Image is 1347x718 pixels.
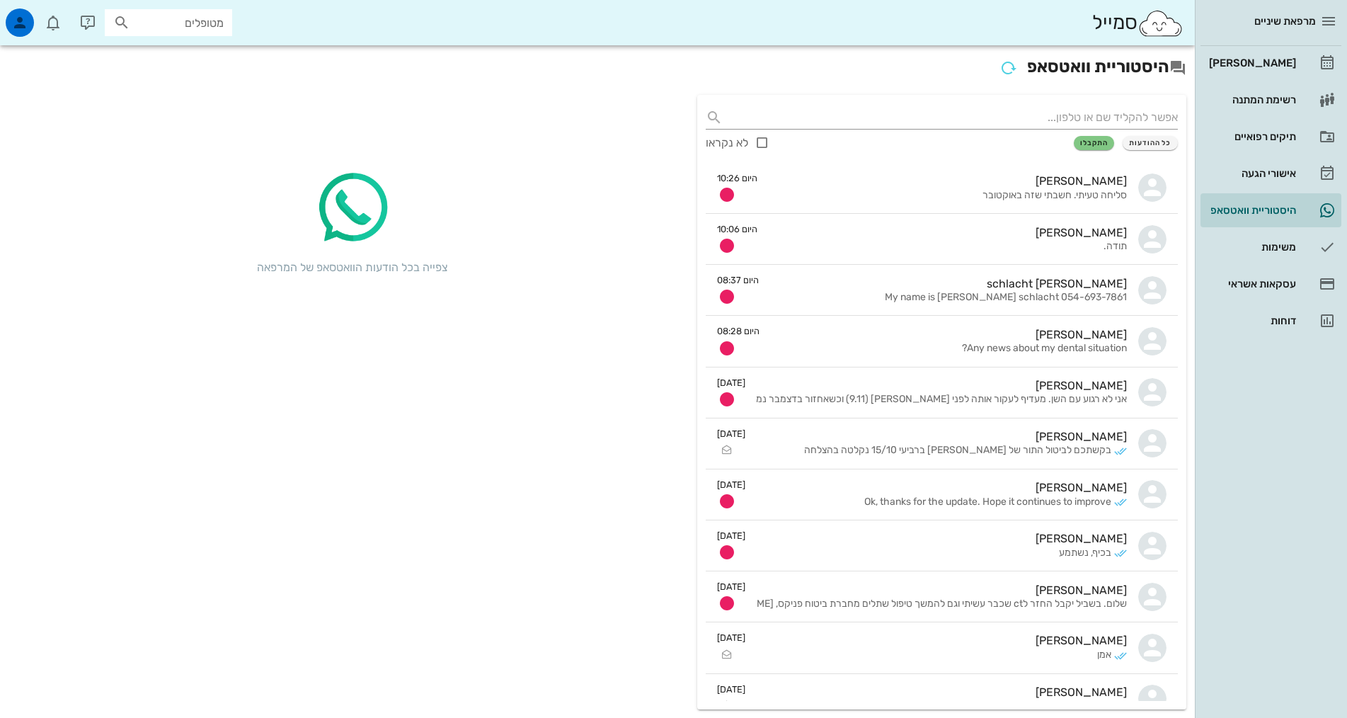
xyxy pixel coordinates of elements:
[1137,9,1183,38] img: SmileCloud logo
[757,634,1127,647] div: [PERSON_NAME]
[728,106,1178,129] input: אפשר להקליד שם או טלפון...
[1200,230,1341,264] a: משימות
[757,685,1127,699] div: [PERSON_NAME]
[1206,131,1296,142] div: תיקים רפואיים
[757,598,1127,610] div: שלום. בשביל יקבל החזר לct שכבר עשיתי וגם להמשך טיפול שתלים מחברת ביטוח פניקס, [PERSON_NAME] לשלוח...
[769,190,1127,202] div: סליחה טעיתי. חשבתי שזה באוקטובר
[757,649,1111,661] div: אמן
[1206,278,1296,290] div: עסקאות אשראי
[1074,136,1114,150] button: התקבלו
[1200,304,1341,338] a: דוחות
[42,11,50,20] span: תג
[717,683,745,696] small: [DATE]
[1123,136,1178,150] button: כל ההודעות
[1206,241,1296,253] div: משימות
[1129,139,1171,147] span: כל ההודעות
[717,427,745,440] small: [DATE]
[1206,94,1296,106] div: רשימת המתנה
[1200,83,1341,117] a: רשימת המתנה
[8,54,1186,81] h2: היסטוריית וואטסאפ
[1200,156,1341,190] a: אישורי הגעה
[1254,15,1316,28] span: מרפאת שיניים
[717,631,745,644] small: [DATE]
[757,430,1127,443] div: [PERSON_NAME]
[1200,267,1341,301] a: עסקאות אשראי
[757,583,1127,597] div: [PERSON_NAME]
[757,379,1127,392] div: [PERSON_NAME]
[769,174,1127,188] div: [PERSON_NAME]
[1206,168,1296,179] div: אישורי הגעה
[757,547,1111,559] div: בכיף, נשתמע
[757,481,1127,494] div: [PERSON_NAME]
[770,277,1127,290] div: [PERSON_NAME] schlacht
[757,532,1127,545] div: [PERSON_NAME]
[1200,193,1341,227] a: היסטוריית וואטסאפ
[1206,315,1296,326] div: דוחות
[757,496,1111,508] div: Ok, thanks for the update. Hope it continues to improve
[1206,205,1296,216] div: היסטוריית וואטסאפ
[1200,46,1341,80] a: [PERSON_NAME]
[717,273,759,287] small: היום 08:37
[757,700,1127,712] div: מעולה יסלמו
[310,166,395,251] img: whatsapp-icon.2ee8d5f3.png
[1092,8,1183,38] div: סמייל
[771,343,1127,355] div: Any news about my dental situation?
[769,226,1127,239] div: [PERSON_NAME]
[717,580,745,593] small: [DATE]
[717,376,745,389] small: [DATE]
[717,529,745,542] small: [DATE]
[770,292,1127,304] div: My name is [PERSON_NAME] schlacht 054-693-7861
[757,445,1111,457] div: בקשתכם לביטול התור של [PERSON_NAME] ברביעי 15/10 נקלטה בהצלחה
[1206,57,1296,69] div: [PERSON_NAME]
[769,241,1127,253] div: תודה.
[771,328,1127,341] div: [PERSON_NAME]
[1200,120,1341,154] a: תיקים רפואיים
[717,324,760,338] small: היום 08:28
[706,136,748,150] div: לא נקראו
[246,259,459,276] div: צפייה בכל הודעות הוואטסאפ של המרפאה
[717,171,757,185] small: היום 10:26
[1080,139,1108,147] span: התקבלו
[757,394,1127,406] div: אני לא רגוע עם השן. מעדיף לעקור אותה לפני [PERSON_NAME] (9.11) וכשאחזור בדצמבר נמשיך את כל ההליכי...
[717,222,757,236] small: היום 10:06
[717,478,745,491] small: [DATE]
